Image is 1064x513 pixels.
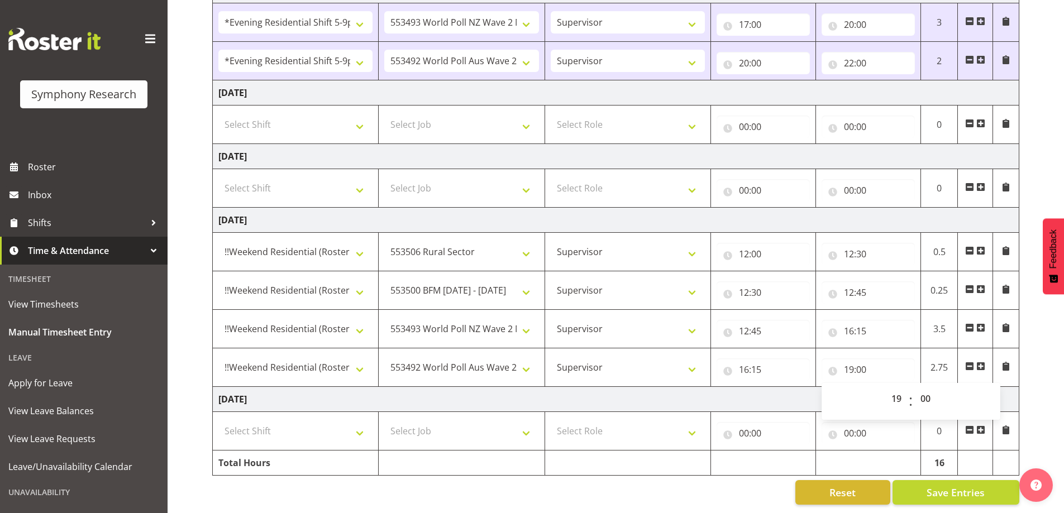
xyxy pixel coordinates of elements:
button: Feedback - Show survey [1043,218,1064,294]
a: View Leave Balances [3,397,165,425]
span: Leave/Unavailability Calendar [8,458,159,475]
input: Click to select... [717,116,810,138]
input: Click to select... [822,243,915,265]
td: Total Hours [213,450,379,476]
a: Apply for Leave [3,369,165,397]
span: Apply for Leave [8,375,159,391]
td: [DATE] [213,208,1019,233]
span: View Leave Balances [8,402,159,419]
span: Feedback [1048,229,1058,269]
div: Leave [3,346,165,369]
span: Save Entries [927,485,985,500]
input: Click to select... [717,320,810,342]
td: [DATE] [213,144,1019,169]
input: Click to select... [822,320,915,342]
a: View Timesheets [3,290,165,318]
td: 2 [920,42,958,80]
td: [DATE] [213,80,1019,106]
input: Click to select... [822,52,915,74]
input: Click to select... [717,422,810,444]
input: Click to select... [822,13,915,36]
td: 3.5 [920,310,958,348]
button: Save Entries [893,480,1019,505]
div: Unavailability [3,481,165,504]
span: : [909,387,913,415]
span: Inbox [28,186,162,203]
span: View Timesheets [8,296,159,313]
span: Manual Timesheet Entry [8,324,159,341]
span: Time & Attendance [28,242,145,259]
input: Click to select... [822,281,915,304]
td: 0.5 [920,233,958,271]
td: 16 [920,450,958,476]
td: [DATE] [213,387,1019,412]
img: help-xxl-2.png [1030,480,1042,491]
td: 2.75 [920,348,958,387]
input: Click to select... [717,358,810,381]
input: Click to select... [822,116,915,138]
div: Symphony Research [31,86,136,103]
td: 0.25 [920,271,958,310]
td: 0 [920,106,958,144]
span: Reset [829,485,856,500]
span: Shifts [28,214,145,231]
input: Click to select... [717,243,810,265]
div: Timesheet [3,267,165,290]
input: Click to select... [717,13,810,36]
a: View Leave Requests [3,425,165,453]
td: 0 [920,412,958,450]
input: Click to select... [717,179,810,202]
button: Reset [795,480,890,505]
span: Roster [28,159,162,175]
span: View Leave Requests [8,430,159,447]
input: Click to select... [717,52,810,74]
a: Manual Timesheet Entry [3,318,165,346]
input: Click to select... [822,422,915,444]
input: Click to select... [822,179,915,202]
td: 0 [920,169,958,208]
td: 3 [920,3,958,42]
input: Click to select... [717,281,810,304]
input: Click to select... [822,358,915,381]
img: Rosterit website logo [8,28,101,50]
a: Leave/Unavailability Calendar [3,453,165,481]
